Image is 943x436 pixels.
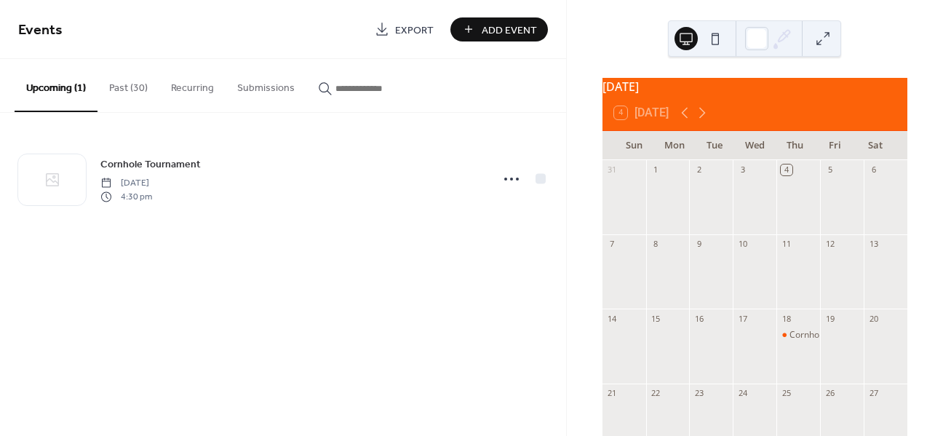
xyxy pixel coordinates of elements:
[607,239,618,250] div: 7
[607,313,618,324] div: 14
[868,313,879,324] div: 20
[868,239,879,250] div: 13
[824,313,835,324] div: 19
[614,131,654,160] div: Sun
[789,329,879,341] div: Cornhole Tournament
[607,165,618,175] div: 31
[781,239,792,250] div: 11
[737,239,748,250] div: 10
[607,388,618,399] div: 21
[776,329,820,341] div: Cornhole Tournament
[98,59,159,111] button: Past (30)
[650,165,661,175] div: 1
[775,131,815,160] div: Thu
[868,388,879,399] div: 27
[650,388,661,399] div: 22
[694,131,734,160] div: Tue
[654,131,694,160] div: Mon
[100,157,201,173] span: Cornhole Tournament
[159,59,226,111] button: Recurring
[737,165,748,175] div: 3
[824,165,835,175] div: 5
[856,131,896,160] div: Sat
[100,190,152,203] span: 4:30 pm
[737,313,748,324] div: 17
[18,16,63,44] span: Events
[226,59,306,111] button: Submissions
[450,17,548,41] button: Add Event
[824,239,835,250] div: 12
[868,165,879,175] div: 6
[693,165,704,175] div: 2
[815,131,855,160] div: Fri
[693,388,704,399] div: 23
[824,388,835,399] div: 26
[693,313,704,324] div: 16
[737,388,748,399] div: 24
[15,59,98,112] button: Upcoming (1)
[781,388,792,399] div: 25
[482,23,537,38] span: Add Event
[650,239,661,250] div: 8
[602,78,907,95] div: [DATE]
[395,23,434,38] span: Export
[781,313,792,324] div: 18
[364,17,445,41] a: Export
[781,165,792,175] div: 4
[650,313,661,324] div: 15
[100,156,201,173] a: Cornhole Tournament
[693,239,704,250] div: 9
[735,131,775,160] div: Wed
[100,177,152,190] span: [DATE]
